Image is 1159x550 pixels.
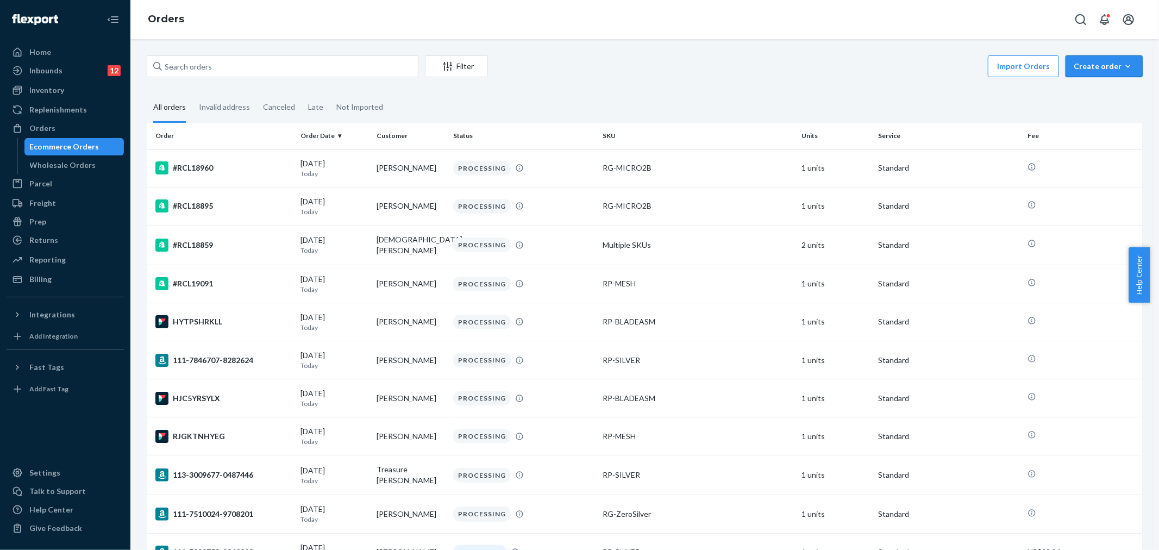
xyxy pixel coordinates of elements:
[7,306,124,323] button: Integrations
[7,271,124,288] a: Billing
[199,93,250,121] div: Invalid address
[300,207,368,216] p: Today
[372,379,449,417] td: [PERSON_NAME]
[798,187,874,225] td: 1 units
[798,123,874,149] th: Units
[603,278,793,289] div: RP-MESH
[1066,55,1143,77] button: Create order
[300,323,368,332] p: Today
[7,380,124,398] a: Add Fast Tag
[1023,123,1143,149] th: Fee
[1094,9,1116,30] button: Open notifications
[7,43,124,61] a: Home
[7,101,124,118] a: Replenishments
[878,240,1019,251] p: Standard
[603,162,793,173] div: RG-MICRO2B
[29,274,52,285] div: Billing
[300,476,368,485] p: Today
[300,399,368,408] p: Today
[453,353,511,367] div: PROCESSING
[449,123,598,149] th: Status
[155,277,292,290] div: #RCL19091
[263,93,295,121] div: Canceled
[372,265,449,303] td: [PERSON_NAME]
[300,437,368,446] p: Today
[453,468,511,483] div: PROCESSING
[798,225,874,265] td: 2 units
[1129,247,1150,303] span: Help Center
[300,235,368,255] div: [DATE]
[878,509,1019,520] p: Standard
[155,199,292,212] div: #RCL18895
[598,123,798,149] th: SKU
[155,161,292,174] div: #RCL18960
[7,251,124,268] a: Reporting
[29,104,87,115] div: Replenishments
[874,123,1023,149] th: Service
[453,391,511,405] div: PROCESSING
[425,55,488,77] button: Filter
[878,393,1019,404] p: Standard
[29,523,82,534] div: Give Feedback
[29,486,86,497] div: Talk to Support
[296,123,373,149] th: Order Date
[300,169,368,178] p: Today
[29,332,78,341] div: Add Integration
[425,61,487,72] div: Filter
[29,362,64,373] div: Fast Tags
[29,123,55,134] div: Orders
[7,62,124,79] a: Inbounds12
[336,93,383,121] div: Not Imported
[798,265,874,303] td: 1 units
[300,350,368,370] div: [DATE]
[153,93,186,123] div: All orders
[7,501,124,518] a: Help Center
[453,315,511,329] div: PROCESSING
[1070,9,1092,30] button: Open Search Box
[603,355,793,366] div: RP-SILVER
[102,9,124,30] button: Close Navigation
[147,55,418,77] input: Search orders
[7,464,124,482] a: Settings
[372,495,449,533] td: [PERSON_NAME]
[7,120,124,137] a: Orders
[878,431,1019,442] p: Standard
[372,455,449,495] td: Treasure [PERSON_NAME]
[453,199,511,214] div: PROCESSING
[300,274,368,294] div: [DATE]
[300,312,368,332] div: [DATE]
[24,138,124,155] a: Ecommerce Orders
[300,426,368,446] div: [DATE]
[108,65,121,76] div: 12
[377,131,444,140] div: Customer
[300,504,368,524] div: [DATE]
[300,388,368,408] div: [DATE]
[7,328,124,345] a: Add Integration
[155,392,292,405] div: HJC5YRSYLX
[24,157,124,174] a: Wholesale Orders
[29,216,46,227] div: Prep
[603,470,793,480] div: RP-SILVER
[29,235,58,246] div: Returns
[155,354,292,367] div: 111-7846707-8282624
[878,278,1019,289] p: Standard
[798,379,874,417] td: 1 units
[372,417,449,455] td: [PERSON_NAME]
[155,508,292,521] div: 111-7510024-9708201
[453,429,511,443] div: PROCESSING
[453,277,511,291] div: PROCESSING
[878,201,1019,211] p: Standard
[453,161,511,176] div: PROCESSING
[878,316,1019,327] p: Standard
[300,158,368,178] div: [DATE]
[1118,9,1139,30] button: Open account menu
[598,225,798,265] td: Multiple SKUs
[603,431,793,442] div: RP-MESH
[7,483,124,500] a: Talk to Support
[372,187,449,225] td: [PERSON_NAME]
[148,13,184,25] a: Orders
[603,316,793,327] div: RP-BLADEASM
[798,417,874,455] td: 1 units
[453,507,511,521] div: PROCESSING
[300,246,368,255] p: Today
